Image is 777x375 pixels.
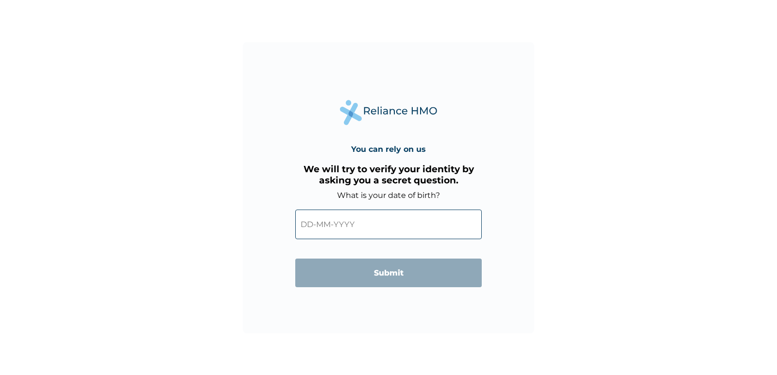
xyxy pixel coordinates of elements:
[340,100,437,125] img: Reliance Health's Logo
[351,145,426,154] h4: You can rely on us
[295,163,482,186] h3: We will try to verify your identity by asking you a secret question.
[337,191,440,200] label: What is your date of birth?
[295,259,482,287] input: Submit
[295,210,482,239] input: DD-MM-YYYY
